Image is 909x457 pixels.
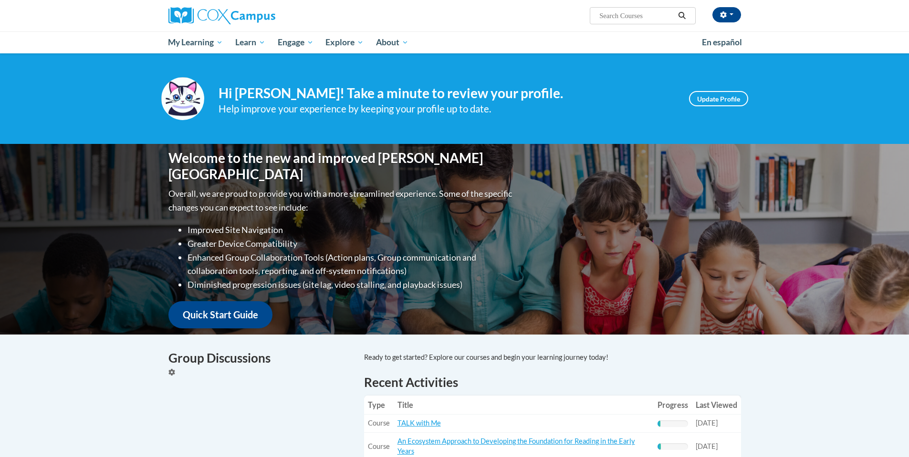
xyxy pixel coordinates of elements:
a: Cox Campus [168,7,350,24]
div: Progress, % [658,443,661,450]
span: En español [702,37,742,47]
a: My Learning [162,31,230,53]
img: Cox Campus [168,7,275,24]
th: Last Viewed [692,396,741,415]
a: Update Profile [689,91,748,106]
div: Main menu [154,31,755,53]
a: Engage [272,31,320,53]
span: Course [368,419,390,427]
span: Explore [325,37,364,48]
p: Overall, we are proud to provide you with a more streamlined experience. Some of the specific cha... [168,187,514,214]
span: My Learning [168,37,223,48]
a: Learn [229,31,272,53]
li: Greater Device Compatibility [188,237,514,251]
button: Search [675,10,689,21]
div: Help improve your experience by keeping your profile up to date. [219,101,675,117]
a: En español [696,32,748,52]
button: Account Settings [712,7,741,22]
li: Improved Site Navigation [188,223,514,237]
input: Search Courses [598,10,675,21]
h1: Welcome to the new and improved [PERSON_NAME][GEOGRAPHIC_DATA] [168,150,514,182]
div: Progress, % [658,420,660,427]
th: Type [364,396,394,415]
span: [DATE] [696,442,718,450]
h4: Hi [PERSON_NAME]! Take a minute to review your profile. [219,85,675,102]
th: Title [394,396,654,415]
h4: Group Discussions [168,349,350,367]
span: Learn [235,37,265,48]
a: Quick Start Guide [168,301,272,328]
a: TALK with Me [397,419,441,427]
a: About [370,31,415,53]
a: An Ecosystem Approach to Developing the Foundation for Reading in the Early Years [397,437,635,455]
img: Profile Image [161,77,204,120]
li: Enhanced Group Collaboration Tools (Action plans, Group communication and collaboration tools, re... [188,251,514,278]
li: Diminished progression issues (site lag, video stalling, and playback issues) [188,278,514,292]
th: Progress [654,396,692,415]
h1: Recent Activities [364,374,741,391]
span: About [376,37,408,48]
span: [DATE] [696,419,718,427]
a: Explore [319,31,370,53]
span: Course [368,442,390,450]
span: Engage [278,37,313,48]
